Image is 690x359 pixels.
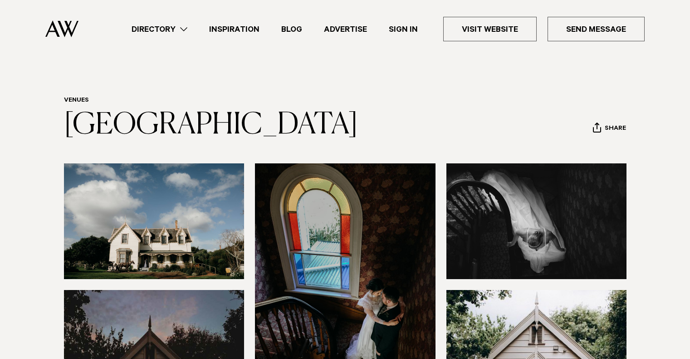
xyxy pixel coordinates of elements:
[443,17,537,41] a: Visit Website
[64,163,245,279] img: historic chapel Auckland
[446,163,627,279] img: bride in the stairwell auckland
[270,23,313,35] a: Blog
[121,23,198,35] a: Directory
[45,20,78,37] img: Auckland Weddings Logo
[64,111,358,140] a: [GEOGRAPHIC_DATA]
[313,23,378,35] a: Advertise
[64,97,89,104] a: Venues
[378,23,429,35] a: Sign In
[592,122,626,136] button: Share
[198,23,270,35] a: Inspiration
[605,125,626,133] span: Share
[548,17,645,41] a: Send Message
